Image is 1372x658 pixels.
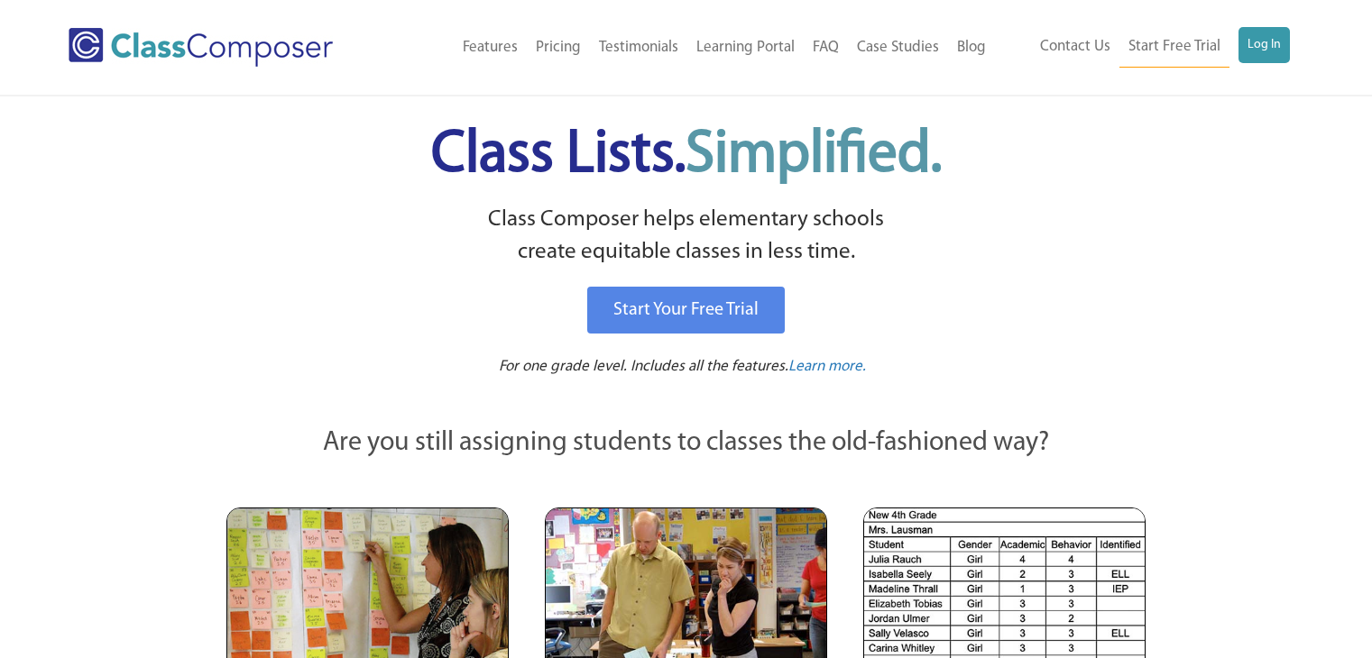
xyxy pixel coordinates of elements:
[687,28,804,68] a: Learning Portal
[431,126,942,185] span: Class Lists.
[788,356,866,379] a: Learn more.
[454,28,527,68] a: Features
[226,424,1146,463] p: Are you still assigning students to classes the old-fashioned way?
[788,359,866,374] span: Learn more.
[391,28,994,68] nav: Header Menu
[1119,27,1229,68] a: Start Free Trial
[995,27,1290,68] nav: Header Menu
[590,28,687,68] a: Testimonials
[69,28,333,67] img: Class Composer
[527,28,590,68] a: Pricing
[848,28,948,68] a: Case Studies
[499,359,788,374] span: For one grade level. Includes all the features.
[1031,27,1119,67] a: Contact Us
[948,28,995,68] a: Blog
[804,28,848,68] a: FAQ
[224,204,1149,270] p: Class Composer helps elementary schools create equitable classes in less time.
[1238,27,1290,63] a: Log In
[587,287,785,334] a: Start Your Free Trial
[686,126,942,185] span: Simplified.
[613,301,759,319] span: Start Your Free Trial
